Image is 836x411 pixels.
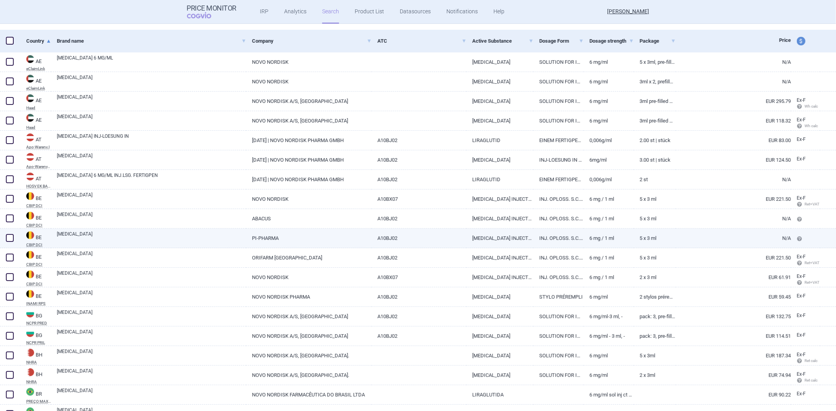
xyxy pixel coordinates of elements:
a: EUR 118.32 [676,111,791,130]
span: Ex-factory price [797,97,806,103]
a: 0,006G/ML [584,170,634,189]
a: A10BX07 [372,268,466,287]
a: Ex-F Ret+VAT calc [791,251,820,269]
span: Ex-factory price [797,137,806,142]
span: Ex-factory price [797,352,806,357]
a: N/A [676,170,791,189]
a: BEBECBIP DCI [20,270,51,286]
a: 6 mg / 1 ml [584,229,634,248]
img: Bulgaria [26,310,34,317]
a: [MEDICAL_DATA] [57,348,246,362]
span: Wh calc [797,124,818,128]
a: NOVO NORDISK A/S, [GEOGRAPHIC_DATA]. [246,346,372,365]
a: INJ. OPLOSS. S.C. [VOORGEV. PEN] [533,209,584,228]
a: NOVO NORDISK [246,268,372,287]
abbr: CBIP DCI — Belgian Center for Pharmacotherapeutic Information (CBIP) [26,263,51,267]
a: A10BJ02 [372,131,466,150]
a: N/A [676,229,791,248]
span: Price [779,37,791,43]
a: Dosage strength [589,31,634,50]
a: 6 mg / 1 ml [584,248,634,267]
a: A10BJ02 [372,229,466,248]
a: 6 mg/ml-3 ml, - [584,307,634,326]
a: INJ. OPLOSS. S.C. [VOORGEV. PEN] [533,229,584,248]
a: A10BX07 [372,189,466,209]
a: ATC [377,31,466,50]
a: [MEDICAL_DATA] [57,113,246,127]
a: BEBECBIP DCI [20,250,51,267]
a: Ex-F [791,134,820,146]
a: NOVO NORDISK A/S, [GEOGRAPHIC_DATA] [246,111,372,130]
a: BGBGNCPR PRIL [20,328,51,345]
span: Ex-factory price [797,332,806,338]
img: United Arab Emirates [26,55,34,63]
a: Company [252,31,372,50]
a: [MEDICAL_DATA] INJECTIE (OBESITAS) 6 MG / 1 ML [466,189,533,209]
a: [MEDICAL_DATA] [57,270,246,284]
a: 6MG/ML [584,150,634,169]
a: [MEDICAL_DATA] [466,52,533,72]
a: [MEDICAL_DATA] [466,287,533,306]
a: BEBEINAMI RPS [20,289,51,306]
a: EUR 132.75 [676,307,791,326]
img: Bulgaria [26,329,34,337]
abbr: CBIP DCI — Belgian Center for Pharmacotherapeutic Information (CBIP) [26,282,51,286]
a: ABACUS [246,209,372,228]
a: 3ml Pre-filled Pen x 5 [634,92,676,111]
a: NOVO NORDISK [246,189,372,209]
a: SOLUTION FOR INJECTION [533,111,584,130]
abbr: Apo-Warenv.I — Apothekerverlag Warenverzeichnis. Online database developed by the Österreichische... [26,145,51,149]
a: 0,006G/ML [584,131,634,150]
a: BHBHNHRA [20,348,51,364]
abbr: CBIP DCI — Belgian Center for Pharmacotherapeutic Information (CBIP) [26,204,51,208]
a: 2 x 3 ml [634,268,676,287]
img: Belgium [26,192,34,200]
a: BEBECBIP DCI [20,211,51,227]
a: EUR 124.50 [676,150,791,169]
abbr: INAMI RPS — National Institute for Health Disability Insurance, Belgium. Programme web - Médicame... [26,302,51,306]
a: A10BJ02 [372,307,466,326]
a: A10BJ02 [372,326,466,346]
abbr: NCPR PRIL — National Council on Prices and Reimbursement of Medicinal Products, Bulgaria. Registe... [26,341,51,345]
a: Active Substance [472,31,533,50]
a: EUR 221.50 [676,189,791,209]
a: A10BJ02 [372,287,466,306]
a: [MEDICAL_DATA] [57,94,246,108]
a: NOVO NORDISK A/S, [GEOGRAPHIC_DATA] [246,92,372,111]
a: 6 MG/ML [584,366,634,385]
a: 2 X 3ML [634,366,676,385]
a: 2.00 ST | Stück [634,131,676,150]
a: INJ-LOESUNG IN E.FERTIGPEN [533,150,584,169]
span: COGVIO [187,12,222,18]
span: Ret+VAT calc [797,202,827,206]
abbr: Haad — Drugs reference price list published by The Department of Health, Abu Dhabi. [26,126,51,130]
a: 5 x 3 ml [634,209,676,228]
img: Austria [26,153,34,161]
a: Ex-F [791,153,820,165]
a: [MEDICAL_DATA] [57,152,246,166]
a: AEAEHaad [20,94,51,110]
a: [MEDICAL_DATA] [57,74,246,88]
span: Ret calc [797,359,818,363]
a: [MEDICAL_DATA] INJECTIE ([MEDICAL_DATA]) 6 MG / 1 ML [466,268,533,287]
img: Belgium [26,212,34,220]
a: [MEDICAL_DATA] [57,289,246,303]
a: EUR 295.79 [676,92,791,111]
a: 2 St [634,170,676,189]
span: Ex-factory price [797,156,806,162]
a: A10BJ02 [372,248,466,267]
a: STYLO PRÉREMPLI [533,287,584,306]
a: EUR 187.34 [676,346,791,365]
a: [MEDICAL_DATA] INJECTIE (OBESITAS) 6 MG / 1 ML [466,209,533,228]
a: BRBRPREÇO MÁXIMO [20,387,51,404]
a: EUR 221.50 [676,248,791,267]
span: Ret+VAT calc [797,280,827,285]
a: 3.00 ST | Stück [634,150,676,169]
a: N/A [676,72,791,91]
a: [MEDICAL_DATA] [57,191,246,205]
a: 6 mg/ml [584,92,634,111]
a: Ex-F [791,388,820,400]
a: ATATApo-Warenv.III [20,152,51,169]
a: Ex-F [791,290,820,302]
a: INJ. OPLOSS. S.C. [VOORGEV. PEN] [533,268,584,287]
